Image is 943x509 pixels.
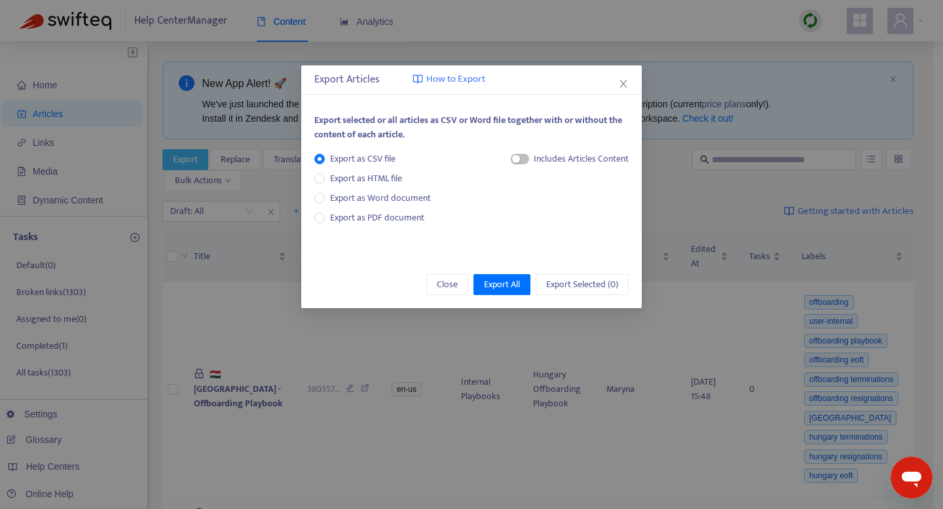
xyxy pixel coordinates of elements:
[413,72,485,87] a: How to Export
[325,191,436,205] span: Export as Word document
[484,277,520,292] span: Export All
[891,457,933,499] iframe: Bouton de lancement de la fenêtre de messagerie
[536,274,629,295] button: Export Selected (0)
[426,274,468,295] button: Close
[437,277,458,292] span: Close
[314,72,629,88] div: Export Articles
[473,274,530,295] button: Export All
[325,171,407,186] span: Export as HTML file
[534,152,629,166] div: Includes Articles Content
[330,210,424,225] span: Export as PDF document
[616,77,631,91] button: Close
[618,79,629,89] span: close
[426,72,485,87] span: How to Export
[413,74,423,84] img: image-link
[314,113,622,142] span: Export selected or all articles as CSV or Word file together with or without the content of each ...
[325,152,401,166] span: Export as CSV file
